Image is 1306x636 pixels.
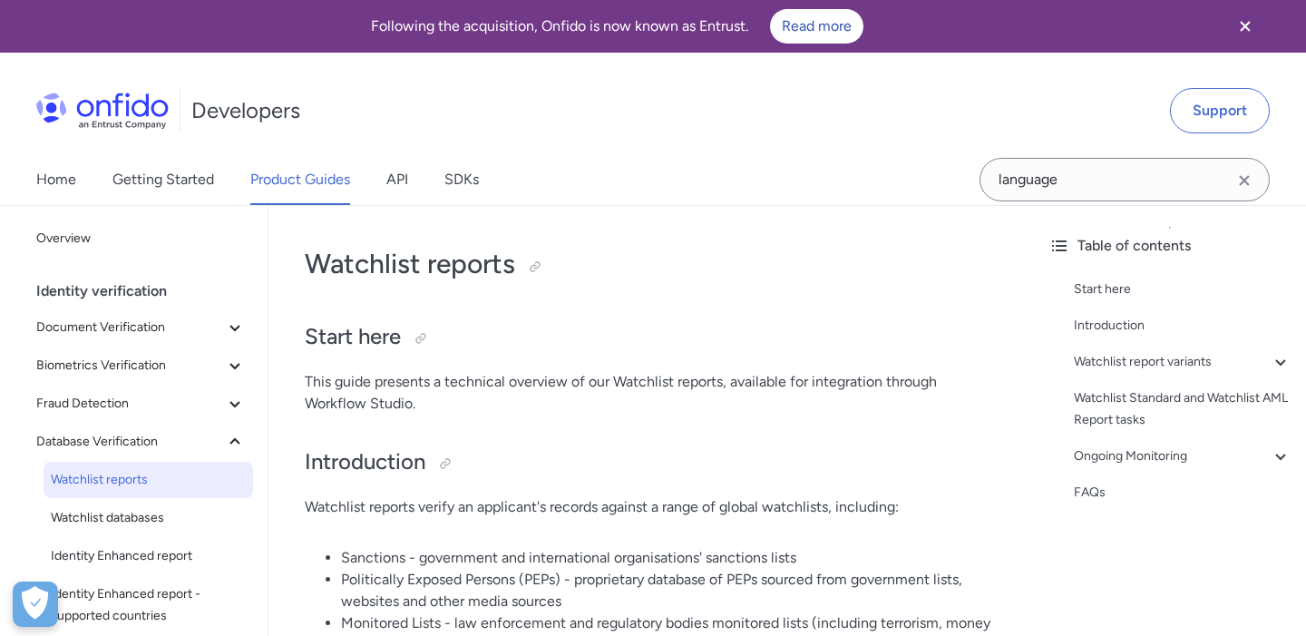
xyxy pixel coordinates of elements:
[1074,445,1291,467] a: Ongoing Monitoring
[305,246,998,282] h1: Watchlist reports
[51,507,246,529] span: Watchlist databases
[1074,315,1291,337] a: Introduction
[51,469,246,491] span: Watchlist reports
[44,538,253,574] a: Identity Enhanced report
[1074,279,1291,300] a: Start here
[36,393,224,415] span: Fraud Detection
[13,582,58,627] button: Open Preferences
[29,424,253,460] button: Database Verification
[29,386,253,422] button: Fraud Detection
[191,96,300,125] h1: Developers
[29,347,253,384] button: Biometrics Verification
[44,576,253,634] a: Identity Enhanced report - supported countries
[36,355,224,377] span: Biometrics Verification
[386,154,408,205] a: API
[979,158,1270,201] input: Onfido search input field
[22,9,1212,44] div: Following the acquisition, Onfido is now known as Entrust.
[29,220,253,257] a: Overview
[13,582,58,627] div: Cookie Preferences
[44,462,253,498] a: Watchlist reports
[1170,88,1270,133] a: Support
[36,93,169,129] img: Onfido Logo
[1074,387,1291,431] a: Watchlist Standard and Watchlist AML Report tasks
[44,500,253,536] a: Watchlist databases
[770,9,863,44] a: Read more
[341,569,998,612] li: Politically Exposed Persons (PEPs) - proprietary database of PEPs sourced from government lists, ...
[444,154,479,205] a: SDKs
[305,371,998,415] p: This guide presents a technical overview of our Watchlist reports, available for integration thro...
[51,545,246,567] span: Identity Enhanced report
[36,154,76,205] a: Home
[36,228,246,250] span: Overview
[250,154,350,205] a: Product Guides
[341,547,998,569] li: Sanctions - government and international organisations' sanctions lists
[1212,4,1279,49] button: Close banner
[36,317,224,338] span: Document Verification
[305,322,998,353] h2: Start here
[305,496,998,518] p: Watchlist reports verify an applicant's records against a range of global watchlists, including:
[36,431,224,453] span: Database Verification
[305,447,998,478] h2: Introduction
[1233,170,1255,191] svg: Clear search field button
[1074,351,1291,373] a: Watchlist report variants
[36,273,260,309] div: Identity verification
[1048,235,1291,257] div: Table of contents
[1234,15,1256,37] svg: Close banner
[29,309,253,346] button: Document Verification
[51,583,246,627] span: Identity Enhanced report - supported countries
[1074,482,1291,504] a: FAQs
[112,154,214,205] a: Getting Started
